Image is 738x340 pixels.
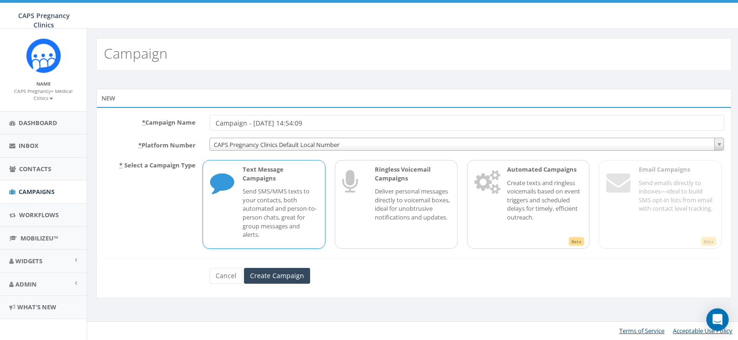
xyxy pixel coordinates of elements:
[673,327,732,335] a: Acceptable Use Policy
[97,138,203,150] label: Platform Number
[569,237,584,246] span: Beta
[104,46,168,61] h2: Campaign
[375,165,450,182] p: Ringless Voicemail Campaigns
[124,161,196,169] span: Select a Campaign Type
[36,80,51,87] small: Name
[210,268,243,284] a: Cancel
[15,280,37,288] span: Admin
[14,88,73,102] small: CAPS Pregnancy+ Medical Clinics
[18,11,70,29] span: CAPS Pregnancy Clinics
[507,165,582,174] p: Automated Campaigns
[19,119,57,127] span: Dashboard
[19,211,59,219] span: Workflows
[619,327,664,335] a: Terms of Service
[19,165,51,173] span: Contacts
[701,237,717,246] span: Beta
[20,234,58,242] span: MobilizeU™
[19,187,54,196] span: Campaigns
[210,138,724,151] span: CAPS Pregnancy Clinics Default Local Number
[15,257,42,265] span: Widgets
[210,115,724,131] input: Enter Campaign Name
[138,141,142,149] abbr: required
[243,187,318,239] p: Send SMS/MMS texts to your contacts, both automated and person-to-person chats, great for group m...
[96,89,731,107] div: New
[375,187,450,221] p: Deliver personal messages directly to voicemail boxes, ideal for unobtrusive notifications and up...
[243,165,318,182] p: Text Message Campaigns
[210,138,724,151] span: CAPS Pregnancy Clinics Default Local Number
[142,118,145,127] abbr: required
[507,179,582,222] p: Create texts and ringless voicemails based on event triggers and scheduled delays for timely, eff...
[244,268,310,284] input: Create Campaign
[706,308,729,331] div: Open Intercom Messenger
[19,141,39,150] span: Inbox
[97,115,203,127] label: Campaign Name
[17,303,56,311] span: What's New
[26,38,61,73] img: Rally_Corp_Icon_1.png
[14,87,73,102] a: CAPS Pregnancy+ Medical Clinics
